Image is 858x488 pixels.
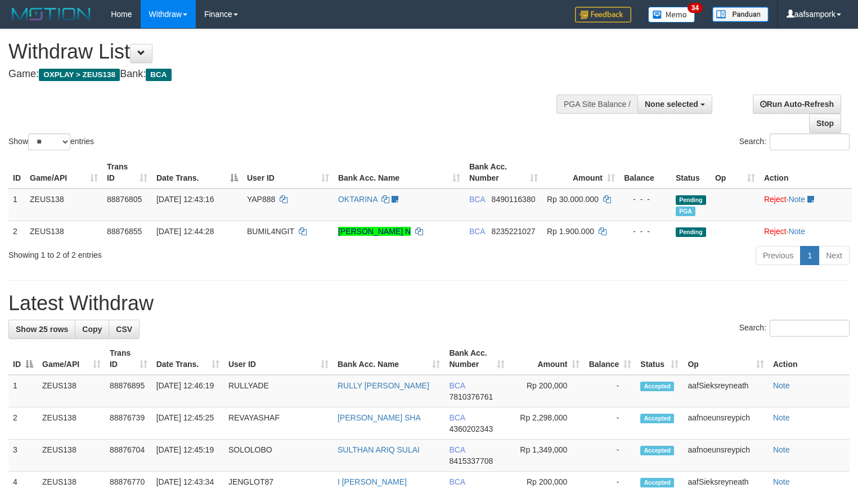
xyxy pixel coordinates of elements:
[8,156,25,189] th: ID
[509,343,584,375] th: Amount: activate to sort column ascending
[247,227,294,236] span: BUMIL4NGIT
[800,246,819,265] a: 1
[334,156,465,189] th: Bank Acc. Name: activate to sort column ascending
[38,440,105,472] td: ZEUS138
[465,156,542,189] th: Bank Acc. Number: activate to sort column ascending
[547,195,599,204] span: Rp 30.000.000
[711,156,760,189] th: Op: activate to sort column ascending
[819,246,850,265] a: Next
[449,381,465,390] span: BCA
[247,195,275,204] span: YAP888
[8,6,94,23] img: MOTION_logo.png
[449,456,493,465] span: Copy 8415337708 to clipboard
[338,445,420,454] a: SULTHAN ARIQ SULAI
[38,408,105,440] td: ZEUS138
[8,320,75,339] a: Show 25 rows
[683,440,768,472] td: aafnoeunsreypich
[739,320,850,337] label: Search:
[107,195,142,204] span: 88876805
[449,392,493,401] span: Copy 7810376761 to clipboard
[75,320,109,339] a: Copy
[224,375,333,408] td: RULLYADE
[8,189,25,221] td: 1
[8,245,349,261] div: Showing 1 to 2 of 2 entries
[676,195,706,205] span: Pending
[760,221,852,241] td: ·
[676,227,706,237] span: Pending
[648,7,695,23] img: Button%20Memo.svg
[640,446,674,455] span: Accepted
[584,375,636,408] td: -
[575,7,631,23] img: Feedback.jpg
[509,440,584,472] td: Rp 1,349,000
[676,207,695,216] span: Marked by aafmaleo
[39,69,120,81] span: OXPLAY > ZEUS138
[242,156,334,189] th: User ID: activate to sort column ascending
[683,375,768,408] td: aafSieksreyneath
[683,408,768,440] td: aafnoeunsreypich
[769,343,850,375] th: Action
[756,246,801,265] a: Previous
[788,195,805,204] a: Note
[146,69,171,81] span: BCA
[584,343,636,375] th: Balance: activate to sort column ascending
[105,375,152,408] td: 88876895
[152,343,224,375] th: Date Trans.: activate to sort column ascending
[25,156,102,189] th: Game/API: activate to sort column ascending
[645,100,698,109] span: None selected
[770,320,850,337] input: Search:
[25,221,102,241] td: ZEUS138
[773,413,790,422] a: Note
[624,194,667,205] div: - - -
[492,227,536,236] span: Copy 8235221027 to clipboard
[8,133,94,150] label: Show entries
[224,343,333,375] th: User ID: activate to sort column ascending
[224,440,333,472] td: SOLOLOBO
[8,408,38,440] td: 2
[38,375,105,408] td: ZEUS138
[102,156,152,189] th: Trans ID: activate to sort column ascending
[224,408,333,440] td: REVAYASHAF
[8,375,38,408] td: 1
[8,440,38,472] td: 3
[619,156,671,189] th: Balance
[764,195,787,204] a: Reject
[739,133,850,150] label: Search:
[683,343,768,375] th: Op: activate to sort column ascending
[773,477,790,486] a: Note
[109,320,140,339] a: CSV
[449,413,465,422] span: BCA
[16,325,68,334] span: Show 25 rows
[449,445,465,454] span: BCA
[788,227,805,236] a: Note
[156,227,214,236] span: [DATE] 12:44:28
[444,343,509,375] th: Bank Acc. Number: activate to sort column ascending
[25,189,102,221] td: ZEUS138
[8,69,561,80] h4: Game: Bank:
[152,408,224,440] td: [DATE] 12:45:25
[640,382,674,391] span: Accepted
[640,414,674,423] span: Accepted
[8,221,25,241] td: 2
[547,227,594,236] span: Rp 1.900.000
[640,478,674,487] span: Accepted
[760,156,852,189] th: Action
[338,413,421,422] a: [PERSON_NAME] SHA
[105,343,152,375] th: Trans ID: activate to sort column ascending
[773,445,790,454] a: Note
[809,114,841,133] a: Stop
[338,195,378,204] a: OKTARINA
[584,440,636,472] td: -
[338,477,407,486] a: I [PERSON_NAME]
[338,227,411,236] a: [PERSON_NAME] N
[449,424,493,433] span: Copy 4360202343 to clipboard
[492,195,536,204] span: Copy 8490116380 to clipboard
[509,375,584,408] td: Rp 200,000
[770,133,850,150] input: Search:
[333,343,444,375] th: Bank Acc. Name: activate to sort column ascending
[105,440,152,472] td: 88876704
[338,381,429,390] a: RULLY [PERSON_NAME]
[773,381,790,390] a: Note
[688,3,703,13] span: 34
[671,156,711,189] th: Status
